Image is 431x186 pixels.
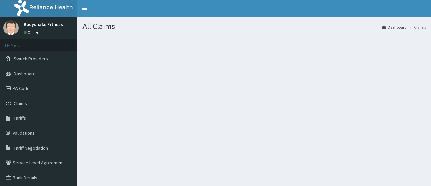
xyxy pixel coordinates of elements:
[24,22,63,27] p: Bodyshake Fitness
[14,145,48,151] span: Tariff Negotiation
[82,22,426,31] h1: All Claims
[14,56,48,62] span: Switch Providers
[407,24,426,30] li: Claims
[3,20,19,35] img: User Image
[382,24,407,30] a: Dashboard
[14,71,36,77] span: Dashboard
[24,30,40,35] a: Online
[14,100,27,106] span: Claims
[14,115,26,121] span: Tariffs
